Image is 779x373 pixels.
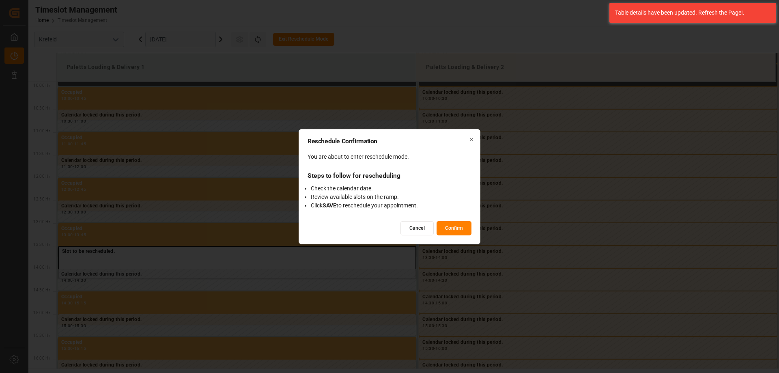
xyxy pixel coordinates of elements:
div: Steps to follow for rescheduling [308,171,471,181]
li: Check the calendar date. [311,184,471,193]
li: Click to reschedule your appointment. [311,201,471,210]
li: Review available slots on the ramp. [311,193,471,201]
button: Confirm [437,221,471,235]
strong: SAVE [323,202,336,209]
div: You are about to enter reschedule mode. [308,153,471,161]
h2: Reschedule Confirmation [308,138,471,144]
button: Cancel [400,221,434,235]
